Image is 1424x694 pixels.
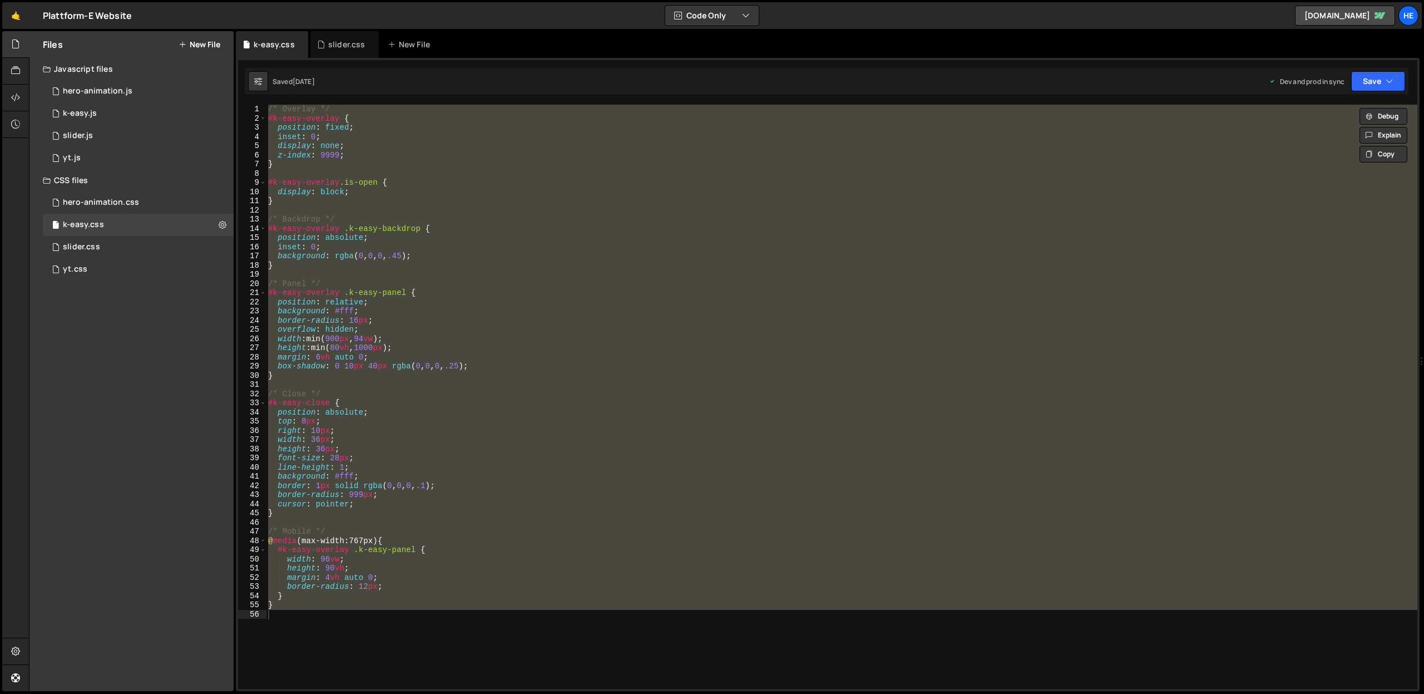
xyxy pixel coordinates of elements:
a: he [1398,6,1418,26]
div: 2 [238,114,266,124]
div: 5 [238,141,266,151]
div: 27 [238,343,266,353]
div: yt.css [63,264,87,274]
div: 28 [238,353,266,362]
div: k-easy.js [63,109,97,119]
div: 13946/44554.css [43,258,234,280]
div: 23 [238,307,266,316]
div: 35 [238,417,266,426]
div: 31 [238,380,266,390]
button: New File [179,40,220,49]
div: k-easy.css [63,220,104,230]
button: Explain [1359,127,1407,144]
button: Copy [1359,146,1407,163]
div: 47 [238,527,266,537]
div: k-easy.css [254,39,295,50]
div: 54 [238,592,266,601]
div: 22 [238,298,266,307]
div: 13946/44548.js [43,125,234,147]
div: 37 [238,435,266,445]
div: 52 [238,573,266,583]
div: slider.css [63,242,100,252]
div: 20 [238,279,266,289]
div: 13946/44651.js [43,102,234,125]
div: 4 [238,132,266,142]
div: 13946/44553.js [43,147,234,169]
div: Plattform-E Website [43,9,132,22]
div: 45 [238,509,266,518]
div: 13946/44550.css [43,236,234,258]
div: 29 [238,362,266,371]
button: Code Only [665,6,759,26]
div: 26 [238,334,266,344]
div: Javascript files [29,58,234,80]
div: 13 [238,215,266,224]
div: 55 [238,601,266,610]
div: hero-animation.js [63,86,132,96]
button: Save [1351,71,1405,91]
div: 48 [238,537,266,546]
div: slider.js [63,131,93,141]
div: 36 [238,426,266,436]
div: 7 [238,160,266,169]
div: slider.css [328,39,365,50]
div: 18 [238,261,266,270]
div: 24 [238,316,266,326]
div: 51 [238,564,266,573]
div: 6 [238,151,266,160]
div: 21 [238,288,266,298]
div: New File [388,39,434,50]
div: 32 [238,390,266,399]
div: Dev and prod in sync [1269,77,1344,86]
div: 41 [238,472,266,481]
div: 13946/35478.js [43,80,234,102]
div: 42 [238,481,266,491]
div: 43 [238,490,266,500]
div: Saved [273,77,315,86]
a: [DOMAIN_NAME] [1295,6,1395,26]
div: 13946/35481.css [43,191,234,214]
div: 13946/44652.css [43,214,234,236]
div: 16 [238,243,266,252]
div: [DATE] [293,77,315,86]
div: 39 [238,454,266,463]
div: 1 [238,105,266,114]
div: 3 [238,123,266,132]
div: 25 [238,325,266,334]
h2: Files [43,38,63,51]
button: Debug [1359,108,1407,125]
div: hero-animation.css [63,198,139,208]
div: 17 [238,252,266,261]
div: 34 [238,408,266,417]
div: 15 [238,233,266,243]
div: 8 [238,169,266,179]
div: CSS files [29,169,234,191]
div: 38 [238,445,266,454]
div: 10 [238,188,266,197]
div: 30 [238,371,266,381]
div: 50 [238,555,266,564]
div: 33 [238,398,266,408]
div: 9 [238,178,266,188]
div: 14 [238,224,266,234]
a: 🤙 [2,2,29,29]
div: 53 [238,582,266,592]
div: 40 [238,463,266,472]
div: 19 [238,270,266,279]
div: 12 [238,206,266,215]
div: 46 [238,518,266,528]
div: 56 [238,610,266,619]
div: 44 [238,500,266,509]
div: 49 [238,545,266,555]
div: yt.js [63,153,81,163]
div: 11 [238,196,266,206]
